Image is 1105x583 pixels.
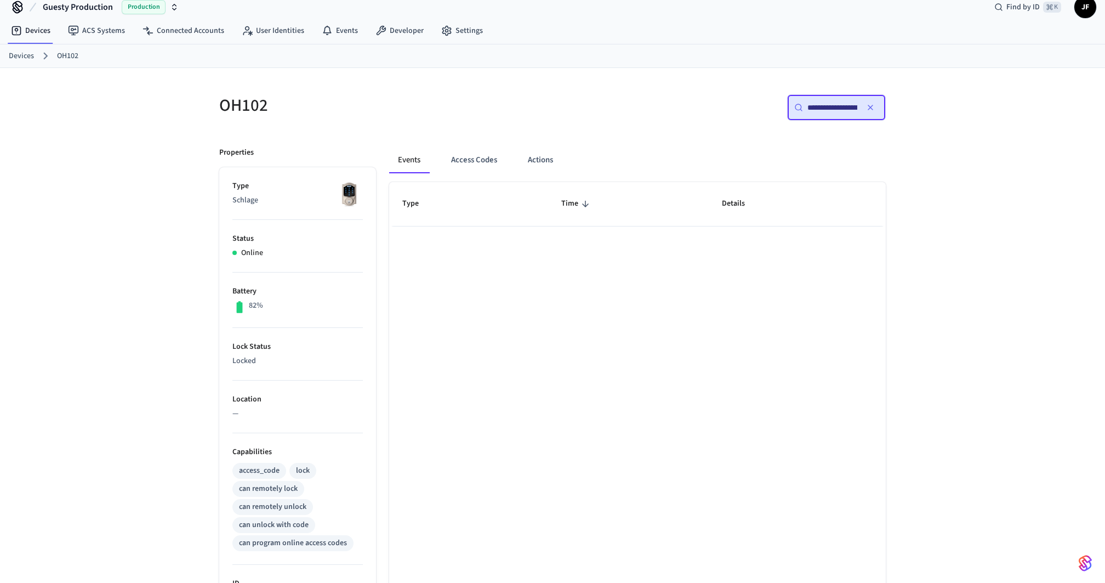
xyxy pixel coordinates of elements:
[232,233,363,245] p: Status
[442,147,506,173] button: Access Codes
[232,286,363,297] p: Battery
[1006,2,1040,13] span: Find by ID
[241,247,263,259] p: Online
[232,394,363,405] p: Location
[561,195,593,212] span: Time
[239,537,347,549] div: can program online access codes
[43,1,113,14] span: Guesty Production
[249,300,263,312] p: 82%
[219,94,546,117] h5: OH102
[2,21,59,41] a: Devices
[1043,2,1061,13] span: ⌘ K
[367,21,432,41] a: Developer
[219,147,254,159] p: Properties
[389,147,886,173] div: ant example
[134,21,233,41] a: Connected Accounts
[9,50,34,62] a: Devices
[239,501,306,513] div: can remotely unlock
[59,21,134,41] a: ACS Systems
[313,21,367,41] a: Events
[432,21,492,41] a: Settings
[232,408,363,420] p: —
[232,355,363,367] p: Locked
[232,341,363,353] p: Lock Status
[335,180,363,208] img: Schlage Sense Smart Deadbolt with Camelot Trim, Front
[389,147,429,173] button: Events
[232,446,363,458] p: Capabilities
[232,180,363,192] p: Type
[233,21,313,41] a: User Identities
[239,483,298,495] div: can remotely lock
[239,465,280,477] div: access_code
[722,195,759,212] span: Details
[1079,554,1092,572] img: SeamLogoGradient.69752ec5.svg
[232,195,363,206] p: Schlage
[239,519,309,531] div: can unlock with code
[296,465,310,477] div: lock
[389,182,886,226] table: sticky table
[57,50,78,62] a: OH102
[519,147,562,173] button: Actions
[402,195,433,212] span: Type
